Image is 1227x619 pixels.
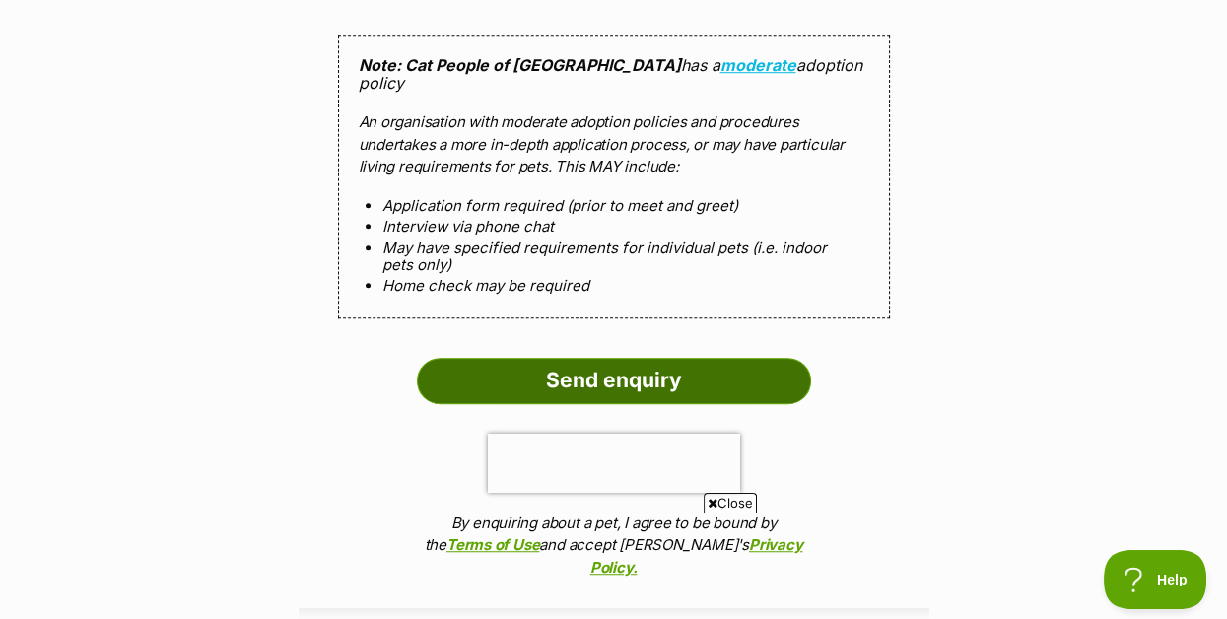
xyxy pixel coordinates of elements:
li: Interview via phone chat [382,218,846,235]
li: Home check may be required [382,277,846,294]
span: Close [704,493,757,513]
a: moderate [720,55,796,75]
iframe: Help Scout Beacon - Open [1104,550,1207,609]
input: Send enquiry [417,358,811,403]
strong: Note: Cat People of [GEOGRAPHIC_DATA] [359,55,681,75]
div: has a adoption policy [338,35,890,319]
iframe: Advertisement [255,520,973,609]
li: Application form required (prior to meet and greet) [382,197,846,214]
p: An organisation with moderate adoption policies and procedures undertakes a more in-depth applica... [359,111,869,178]
li: May have specified requirements for individual pets (i.e. indoor pets only) [382,240,846,274]
iframe: reCAPTCHA [488,434,740,493]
